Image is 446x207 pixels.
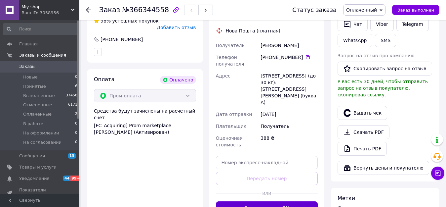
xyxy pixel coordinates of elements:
div: [DATE] [259,108,319,120]
span: Заказы [19,64,35,70]
span: Запрос на отзыв про компанию [338,53,415,58]
a: Скачать PDF [338,125,389,139]
span: Дата отправки [216,112,252,117]
span: Адрес [216,73,230,78]
span: На согласовании [23,139,61,145]
div: [PERSON_NAME] [259,39,319,51]
span: №366344558 [122,6,169,14]
span: или [262,190,272,196]
span: Метки [338,195,355,201]
span: 0 [75,130,77,136]
span: Miy shop [21,4,71,10]
div: Нова Пошта (платная) [224,27,282,34]
span: 0 [75,74,77,80]
span: Оплата [94,76,114,82]
button: Чат с покупателем [431,167,444,180]
span: 44 [63,176,70,181]
span: Выполненные [23,93,55,99]
span: Оценочная стоимость [216,135,243,147]
span: Показатели работы компании [19,187,61,199]
span: Отмененные [23,102,52,108]
a: WhatsApp [338,34,372,47]
a: Telegram [396,17,429,31]
span: 0 [75,139,77,145]
span: 0 [75,121,77,127]
div: Средства будут зачислены на расчетный счет [94,108,196,135]
span: Телефон получателя [216,55,244,67]
button: Скопировать запрос на отзыв [338,62,432,76]
span: Добавить отзыв [157,25,196,30]
button: Вернуть деньги покупателю [338,161,429,175]
span: Заказ выполнен [397,8,434,13]
div: [FC_Acquiring] Prom marketplace [PERSON_NAME] (Активирован) [94,122,196,135]
span: На оформлении [23,130,59,136]
button: Чат [338,17,368,31]
span: 98% [101,18,111,24]
input: Поиск [3,23,78,35]
span: 99+ [70,176,81,181]
button: Выдать чек [338,106,387,120]
span: У вас есть 30 дней, чтобы отправить запрос на отзыв покупателю, скопировав ссылку. [338,79,428,97]
span: 2 [75,111,77,117]
input: Номер экспресс-накладной [216,156,318,169]
span: Плательщик [216,124,247,129]
span: 13 [68,153,76,159]
button: SMS [375,34,396,47]
div: Вернуться назад [86,7,91,13]
span: 37458 [66,93,77,99]
div: 388 ₴ [259,132,319,151]
div: успешных покупок [94,18,159,24]
span: Заказ [99,6,120,14]
span: В работе [23,121,43,127]
div: Статус заказа [292,7,337,13]
a: Viber [370,17,393,31]
span: Оплаченный [346,7,377,13]
div: Получатель [259,120,319,132]
span: Сообщения [19,153,45,159]
span: Главная [19,41,38,47]
span: Получатель [216,43,245,48]
span: Новые [23,74,38,80]
span: Принятые [23,83,46,89]
a: Печать PDF [338,142,387,156]
span: 6 [75,83,77,89]
span: Товары и услуги [19,164,57,170]
div: [STREET_ADDRESS] (до 30 кг): [STREET_ADDRESS][PERSON_NAME] (буква А) [259,70,319,108]
div: Оплачено [160,76,196,84]
div: [PHONE_NUMBER] [261,54,318,61]
div: Ваш ID: 3058956 [21,10,79,16]
span: Оплаченные [23,111,52,117]
button: Заказ выполнен [392,5,439,15]
span: 6171 [68,102,77,108]
div: [PHONE_NUMBER] [100,36,143,43]
span: Уведомления [19,176,49,181]
span: Заказы и сообщения [19,52,66,58]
